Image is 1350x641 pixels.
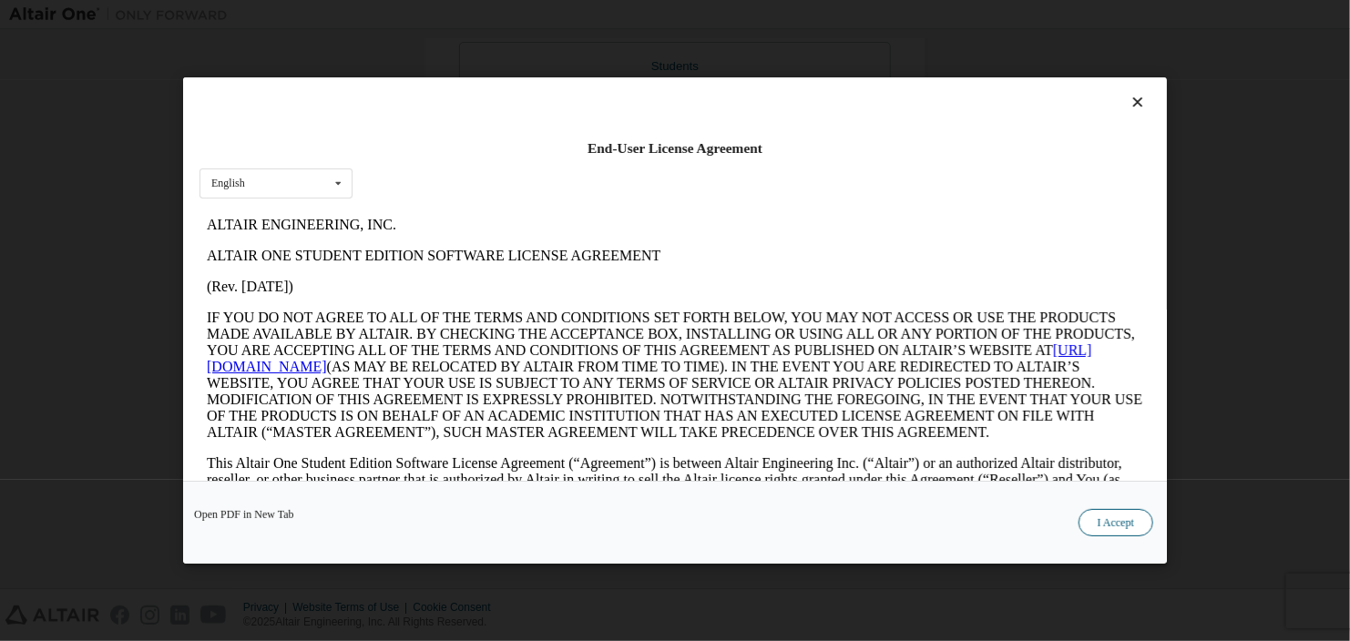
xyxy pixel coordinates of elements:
[1079,509,1153,536] button: I Accept
[211,178,245,188] div: English
[194,509,294,520] a: Open PDF in New Tab
[7,100,944,231] p: IF YOU DO NOT AGREE TO ALL OF THE TERMS AND CONDITIONS SET FORTH BELOW, YOU MAY NOT ACCESS OR USE...
[7,69,944,86] p: (Rev. [DATE])
[199,139,1151,158] div: End-User License Agreement
[7,38,944,55] p: ALTAIR ONE STUDENT EDITION SOFTWARE LICENSE AGREEMENT
[7,7,944,24] p: ALTAIR ENGINEERING, INC.
[7,246,944,311] p: This Altair One Student Edition Software License Agreement (“Agreement”) is between Altair Engine...
[7,133,893,165] a: [URL][DOMAIN_NAME]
